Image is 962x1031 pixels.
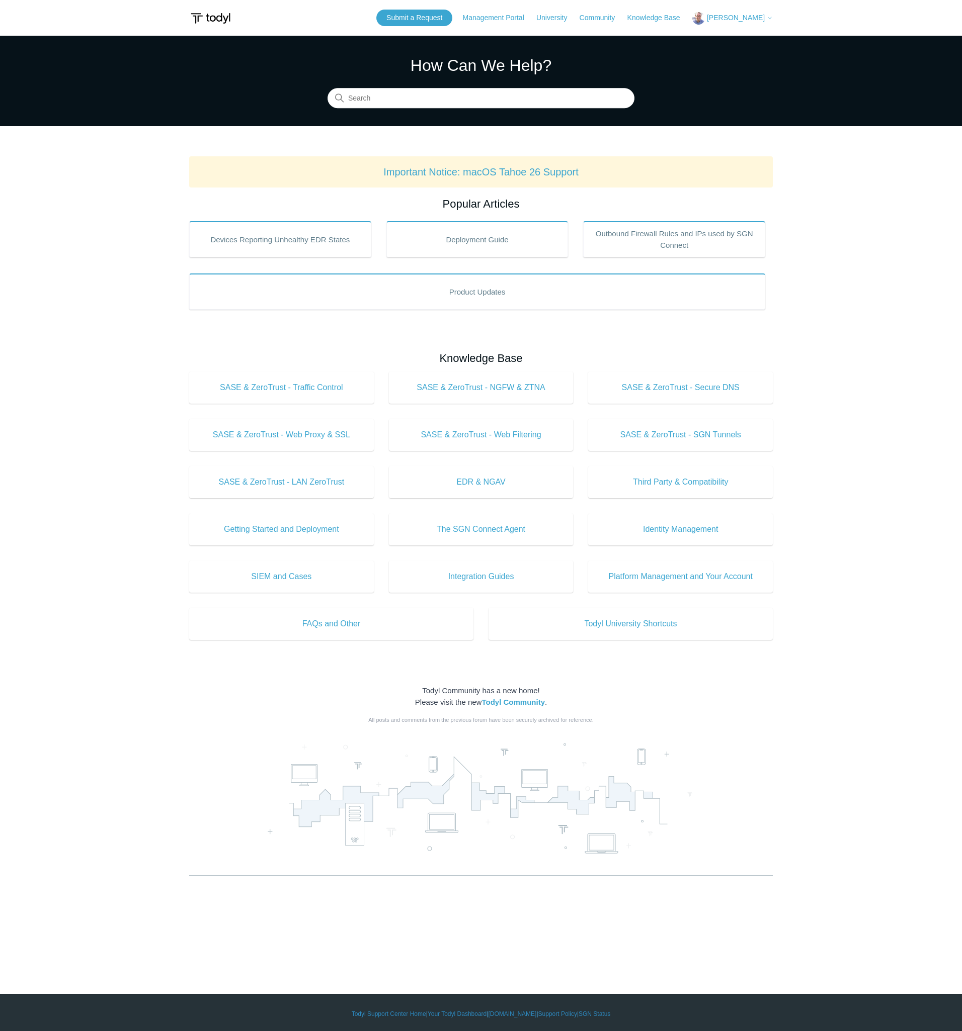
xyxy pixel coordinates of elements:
a: Todyl University Shortcuts [489,608,773,640]
a: Submit a Request [376,10,452,26]
a: SGN Status [579,1009,610,1018]
h1: How Can We Help? [328,53,634,77]
span: Getting Started and Deployment [204,523,359,535]
a: Knowledge Base [627,13,690,23]
a: Platform Management and Your Account [588,560,773,593]
a: Support Policy [538,1009,577,1018]
a: Product Updates [189,273,765,310]
a: [DOMAIN_NAME] [488,1009,536,1018]
span: Todyl University Shortcuts [504,618,758,630]
a: Todyl Support Center Home [352,1009,426,1018]
a: SASE & ZeroTrust - Web Proxy & SSL [189,419,374,451]
span: Third Party & Compatibility [603,476,758,488]
a: Devices Reporting Unhealthy EDR States [189,221,371,257]
a: Getting Started and Deployment [189,513,374,545]
a: Important Notice: macOS Tahoe 26 Support [383,166,579,177]
span: SIEM and Cases [204,571,359,583]
a: SASE & ZeroTrust - SGN Tunnels [588,419,773,451]
span: SASE & ZeroTrust - Traffic Control [204,382,359,394]
span: SASE & ZeroTrust - Web Filtering [404,429,558,441]
a: SASE & ZeroTrust - Web Filtering [389,419,574,451]
span: SASE & ZeroTrust - Secure DNS [603,382,758,394]
span: EDR & NGAV [404,476,558,488]
input: Search [328,88,634,109]
span: The SGN Connect Agent [404,523,558,535]
a: University [536,13,577,23]
a: Outbound Firewall Rules and IPs used by SGN Connect [583,221,765,257]
a: Community [580,13,625,23]
div: | | | | [189,1009,773,1018]
a: Your Todyl Dashboard [428,1009,487,1018]
a: SASE & ZeroTrust - Traffic Control [189,371,374,404]
a: Deployment Guide [386,221,569,257]
span: [PERSON_NAME] [707,14,765,22]
button: [PERSON_NAME] [692,12,773,25]
a: SASE & ZeroTrust - NGFW & ZTNA [389,371,574,404]
span: FAQs and Other [204,618,458,630]
a: Identity Management [588,513,773,545]
h2: Popular Articles [189,196,773,212]
a: SASE & ZeroTrust - LAN ZeroTrust [189,466,374,498]
span: Platform Management and Your Account [603,571,758,583]
a: Integration Guides [389,560,574,593]
span: SASE & ZeroTrust - SGN Tunnels [603,429,758,441]
a: Management Portal [463,13,534,23]
img: Todyl Support Center Help Center home page [189,9,232,28]
span: SASE & ZeroTrust - LAN ZeroTrust [204,476,359,488]
div: Todyl Community has a new home! Please visit the new . [189,685,773,708]
a: EDR & NGAV [389,466,574,498]
h2: Knowledge Base [189,350,773,366]
a: FAQs and Other [189,608,473,640]
a: SIEM and Cases [189,560,374,593]
span: SASE & ZeroTrust - Web Proxy & SSL [204,429,359,441]
a: SASE & ZeroTrust - Secure DNS [588,371,773,404]
a: Todyl Community [482,698,545,706]
div: All posts and comments from the previous forum have been securely archived for reference. [189,716,773,724]
span: Identity Management [603,523,758,535]
a: The SGN Connect Agent [389,513,574,545]
span: SASE & ZeroTrust - NGFW & ZTNA [404,382,558,394]
span: Integration Guides [404,571,558,583]
a: Third Party & Compatibility [588,466,773,498]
